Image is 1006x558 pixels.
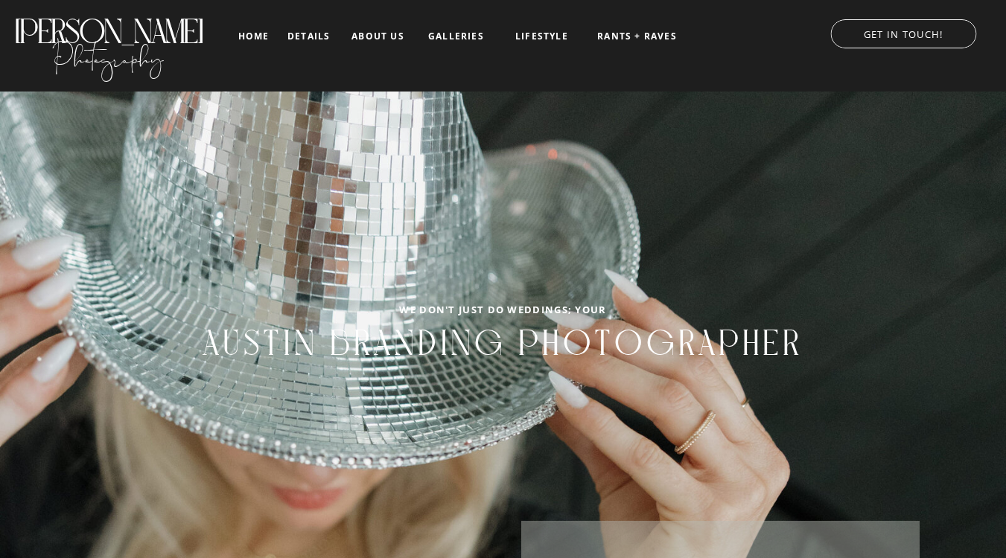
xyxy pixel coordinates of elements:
a: home [236,31,271,41]
a: LIFESTYLE [504,31,579,42]
a: about us [347,31,409,42]
a: Photography [13,29,204,78]
h1: Austin branding Photographer [155,322,852,388]
a: [PERSON_NAME] [13,12,204,36]
a: galleries [425,31,487,42]
a: RANTS + RAVES [596,31,678,42]
b: WE DON'T JUST DO WEDDINGS; your [399,303,606,316]
a: GET IN TOUCH! [815,25,991,39]
a: details [287,31,330,40]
